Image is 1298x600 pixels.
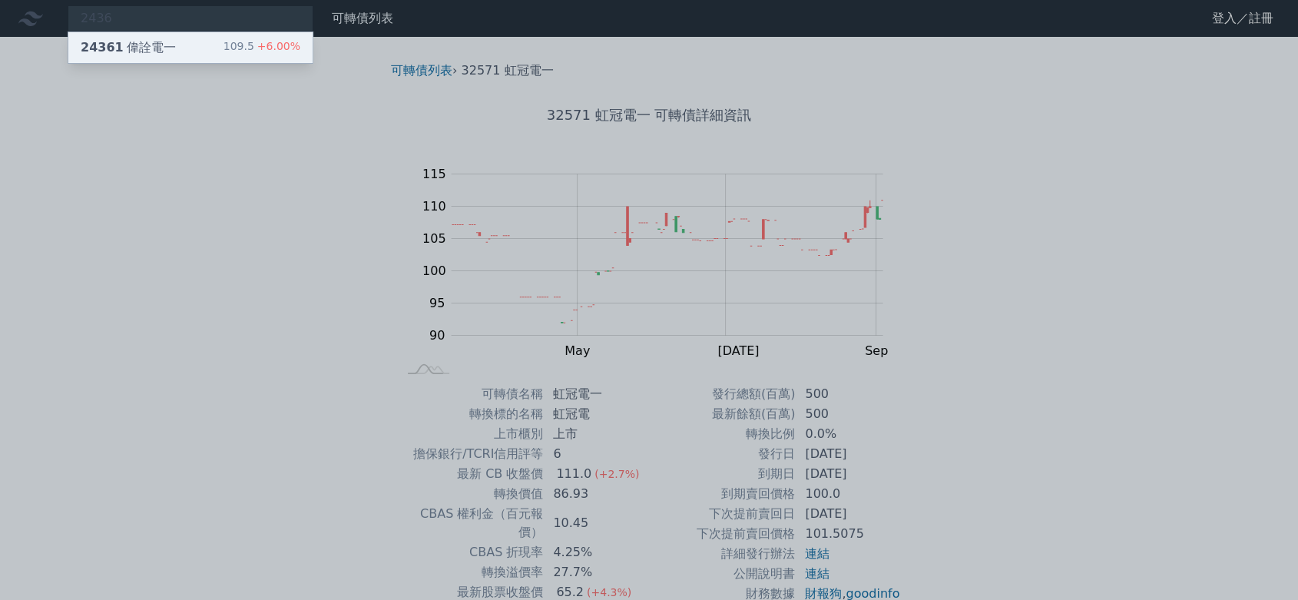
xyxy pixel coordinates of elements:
[1221,526,1298,600] div: 聊天小工具
[68,32,313,63] a: 24361偉詮電一 109.5+6.00%
[224,38,300,57] div: 109.5
[81,38,176,57] div: 偉詮電一
[1221,526,1298,600] iframe: Chat Widget
[254,40,300,52] span: +6.00%
[81,40,124,55] span: 24361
